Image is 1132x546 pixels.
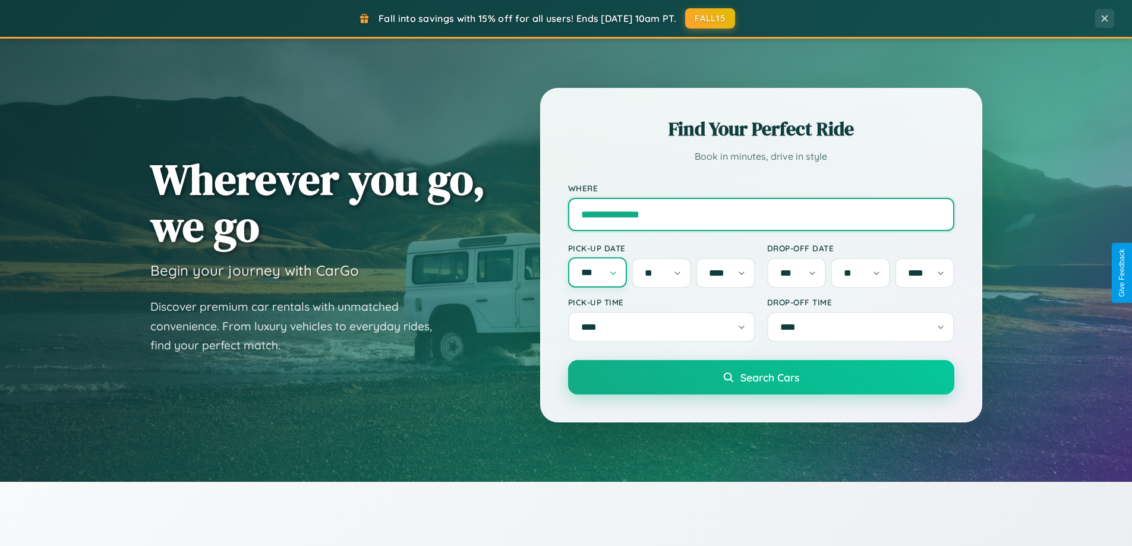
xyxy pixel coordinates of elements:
[568,183,954,193] label: Where
[740,371,799,384] span: Search Cars
[568,243,755,253] label: Pick-up Date
[568,116,954,142] h2: Find Your Perfect Ride
[568,297,755,307] label: Pick-up Time
[1118,249,1126,297] div: Give Feedback
[150,156,485,250] h1: Wherever you go, we go
[150,261,359,279] h3: Begin your journey with CarGo
[568,148,954,165] p: Book in minutes, drive in style
[568,360,954,394] button: Search Cars
[767,243,954,253] label: Drop-off Date
[767,297,954,307] label: Drop-off Time
[379,12,676,24] span: Fall into savings with 15% off for all users! Ends [DATE] 10am PT.
[150,297,447,355] p: Discover premium car rentals with unmatched convenience. From luxury vehicles to everyday rides, ...
[685,8,735,29] button: FALL15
